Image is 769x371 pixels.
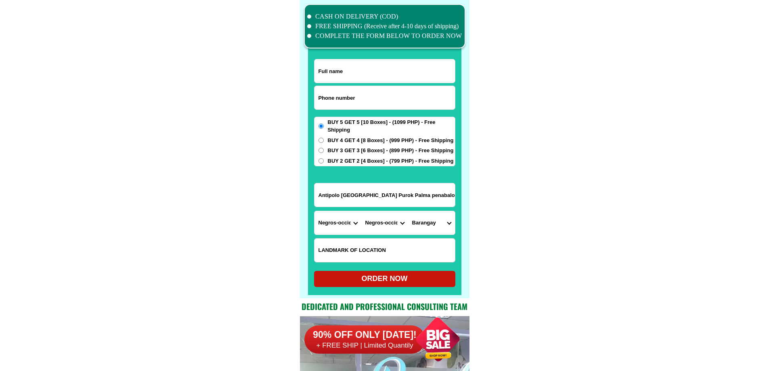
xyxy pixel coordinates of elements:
span: BUY 2 GET 2 [4 Boxes] - (799 PHP) - Free Shipping [328,157,454,165]
h2: Dedicated and professional consulting team [300,300,469,312]
input: BUY 4 GET 4 [8 Boxes] - (999 PHP) - Free Shipping [318,138,324,143]
li: FREE SHIPPING (Receive after 4-10 days of shipping) [307,21,462,31]
span: BUY 5 GET 5 [10 Boxes] - (1099 PHP) - Free Shipping [328,118,455,134]
input: Input phone_number [314,86,455,109]
div: ORDER NOW [314,273,455,284]
select: Select commune [408,211,455,235]
select: Select province [314,211,361,235]
input: Input full_name [314,59,455,83]
span: BUY 4 GET 4 [8 Boxes] - (999 PHP) - Free Shipping [328,136,454,145]
span: BUY 3 GET 3 [6 Boxes] - (899 PHP) - Free Shipping [328,147,454,155]
li: CASH ON DELIVERY (COD) [307,12,462,21]
input: BUY 5 GET 5 [10 Boxes] - (1099 PHP) - Free Shipping [318,124,324,129]
input: Input address [314,183,455,207]
li: COMPLETE THE FORM BELOW TO ORDER NOW [307,31,462,41]
h6: 90% OFF ONLY [DATE]! [304,329,425,341]
h6: + FREE SHIP | Limited Quantily [304,341,425,350]
input: BUY 2 GET 2 [4 Boxes] - (799 PHP) - Free Shipping [318,158,324,163]
select: Select district [361,211,408,235]
input: BUY 3 GET 3 [6 Boxes] - (899 PHP) - Free Shipping [318,148,324,153]
input: Input LANDMARKOFLOCATION [314,239,455,262]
